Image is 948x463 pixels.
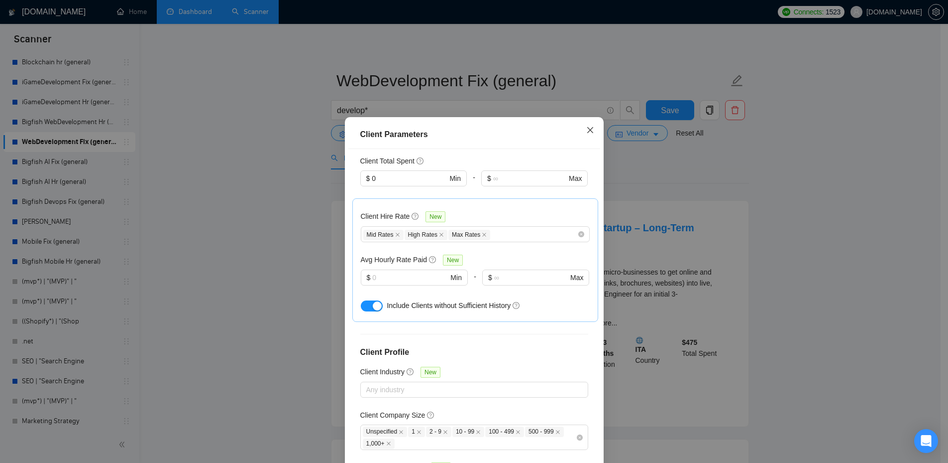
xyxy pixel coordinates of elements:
[429,256,437,264] span: question-circle
[468,270,482,298] div: -
[476,430,481,435] span: close
[360,366,405,377] h5: Client Industry
[450,272,462,283] span: Min
[482,232,487,237] span: close
[513,302,521,309] span: question-circle
[407,368,415,376] span: question-circle
[405,230,447,240] span: High Rates
[417,430,421,435] span: close
[577,435,583,441] span: close-circle
[363,230,404,240] span: Mid Rates
[449,173,461,184] span: Min
[387,302,511,309] span: Include Clients without Sufficient History
[361,211,410,222] h5: Client Hire Rate
[439,232,444,237] span: close
[361,254,427,265] h5: Avg Hourly Rate Paid
[427,411,435,419] span: question-circle
[443,430,448,435] span: close
[372,272,448,283] input: 0
[367,272,371,283] span: $
[569,173,582,184] span: Max
[577,117,604,144] button: Close
[421,367,440,378] span: New
[386,441,391,446] span: close
[914,429,938,453] div: Open Intercom Messenger
[516,430,521,435] span: close
[448,230,490,240] span: Max Rates
[425,211,445,222] span: New
[395,232,400,237] span: close
[578,231,584,237] span: close-circle
[494,272,568,283] input: ∞
[360,346,588,358] h4: Client Profile
[363,427,408,437] span: Unspecified
[488,272,492,283] span: $
[555,430,560,435] span: close
[399,430,404,435] span: close
[493,173,567,184] input: ∞
[570,272,583,283] span: Max
[426,427,451,437] span: 2 - 9
[417,157,424,165] span: question-circle
[586,126,594,134] span: close
[360,410,425,421] h5: Client Company Size
[366,173,370,184] span: $
[412,212,420,220] span: question-circle
[485,427,524,437] span: 100 - 499
[372,173,447,184] input: 0
[452,427,484,437] span: 10 - 99
[360,129,588,141] div: Client Parameters
[487,173,491,184] span: $
[525,427,564,437] span: 500 - 999
[363,439,395,449] span: 1,000+
[408,427,425,437] span: 1
[467,170,481,198] div: -
[443,255,463,266] span: New
[360,155,415,166] h5: Client Total Spent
